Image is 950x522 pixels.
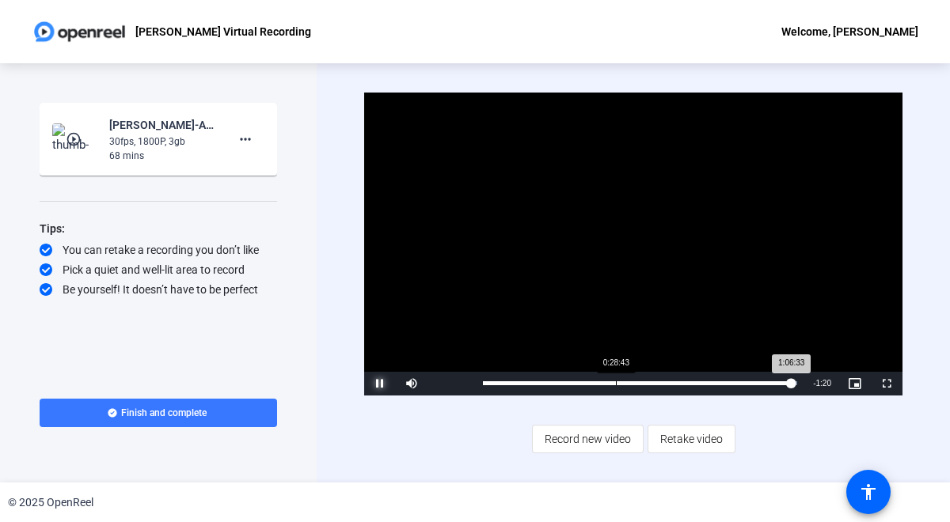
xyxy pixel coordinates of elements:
[109,149,215,163] div: 68 mins
[396,372,427,395] button: Mute
[40,399,277,427] button: Finish and complete
[52,123,99,155] img: thumb-nail
[40,242,277,258] div: You can retake a recording you don’t like
[135,22,311,41] p: [PERSON_NAME] Virtual Recording
[532,425,644,453] button: Record new video
[109,115,215,134] div: [PERSON_NAME]-ANPL6325-[PERSON_NAME]-s Virtual Recording-1759441213819-screen
[40,219,277,238] div: Tips:
[364,93,902,395] div: Video Player
[40,282,277,297] div: Be yourself! It doesn’t have to be perfect
[109,134,215,149] div: 30fps, 1800P, 3gb
[40,262,277,278] div: Pick a quiet and well-lit area to record
[66,131,85,147] mat-icon: play_circle_outline
[660,424,723,454] span: Retake video
[839,372,871,395] button: Picture-in-Picture
[813,379,815,388] span: -
[648,425,735,453] button: Retake video
[781,22,918,41] div: Welcome, [PERSON_NAME]
[545,424,631,454] span: Record new video
[121,407,207,419] span: Finish and complete
[236,130,255,149] mat-icon: more_horiz
[871,372,902,395] button: Fullscreen
[483,381,797,385] div: Progress Bar
[816,379,831,388] span: 1:20
[32,16,127,47] img: OpenReel logo
[364,372,396,395] button: Pause
[859,482,878,501] mat-icon: accessibility
[8,494,93,511] div: © 2025 OpenReel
